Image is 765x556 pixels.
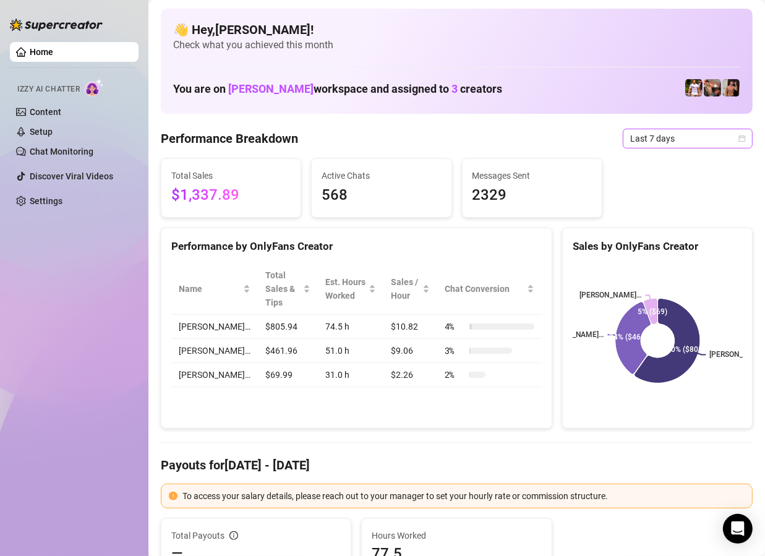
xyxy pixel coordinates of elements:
[318,363,383,387] td: 31.0 h
[258,315,318,339] td: $805.94
[10,19,103,31] img: logo-BBDzfeDw.svg
[265,268,301,309] span: Total Sales & Tips
[258,363,318,387] td: $69.99
[685,79,703,96] img: Hector
[372,529,541,542] span: Hours Worked
[173,82,502,96] h1: You are on workspace and assigned to creators
[472,184,592,207] span: 2329
[171,169,291,182] span: Total Sales
[318,315,383,339] td: 74.5 h
[17,83,80,95] span: Izzy AI Chatter
[258,339,318,363] td: $461.96
[322,169,441,182] span: Active Chats
[229,531,238,540] span: info-circle
[171,339,258,363] td: [PERSON_NAME]…
[30,171,113,181] a: Discover Viral Videos
[383,363,437,387] td: $2.26
[258,263,318,315] th: Total Sales & Tips
[173,38,740,52] span: Check what you achieved this month
[171,315,258,339] td: [PERSON_NAME]…
[30,127,53,137] a: Setup
[171,263,258,315] th: Name
[161,130,298,147] h4: Performance Breakdown
[171,184,291,207] span: $1,337.89
[182,489,745,503] div: To access your salary details, please reach out to your manager to set your hourly rate or commis...
[383,339,437,363] td: $9.06
[228,82,314,95] span: [PERSON_NAME]
[383,263,437,315] th: Sales / Hour
[85,79,104,96] img: AI Chatter
[723,514,753,544] div: Open Intercom Messenger
[451,82,458,95] span: 3
[173,21,740,38] h4: 👋 Hey, [PERSON_NAME] !
[573,238,742,255] div: Sales by OnlyFans Creator
[30,107,61,117] a: Content
[445,320,464,333] span: 4 %
[579,291,641,300] text: [PERSON_NAME]…
[437,263,542,315] th: Chat Conversion
[169,492,177,500] span: exclamation-circle
[391,275,420,302] span: Sales / Hour
[630,129,745,148] span: Last 7 days
[704,79,721,96] img: Osvaldo
[171,363,258,387] td: [PERSON_NAME]…
[445,368,464,382] span: 2 %
[445,344,464,357] span: 3 %
[383,315,437,339] td: $10.82
[171,529,224,542] span: Total Payouts
[30,196,62,206] a: Settings
[722,79,740,96] img: Zach
[179,282,241,296] span: Name
[542,331,604,340] text: [PERSON_NAME]…
[738,135,746,142] span: calendar
[325,275,366,302] div: Est. Hours Worked
[30,47,53,57] a: Home
[445,282,524,296] span: Chat Conversion
[322,184,441,207] span: 568
[161,456,753,474] h4: Payouts for [DATE] - [DATE]
[472,169,592,182] span: Messages Sent
[30,147,93,156] a: Chat Monitoring
[171,238,542,255] div: Performance by OnlyFans Creator
[318,339,383,363] td: 51.0 h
